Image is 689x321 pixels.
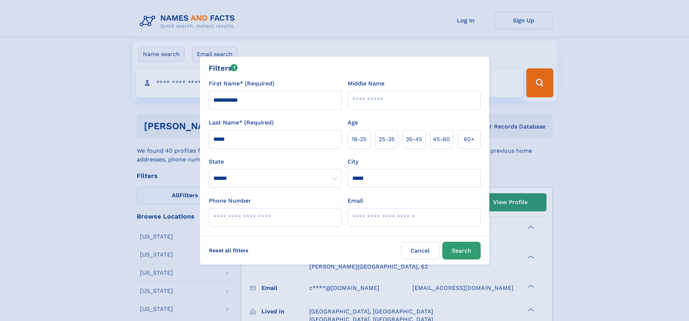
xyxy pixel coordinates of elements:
[401,242,439,259] label: Cancel
[348,79,384,88] label: Middle Name
[352,135,366,144] span: 18‑25
[209,63,238,73] div: Filters
[209,79,275,88] label: First Name* (Required)
[204,242,253,259] label: Reset all filters
[209,197,251,205] label: Phone Number
[348,197,363,205] label: Email
[348,118,358,127] label: Age
[406,135,422,144] span: 35‑45
[433,135,450,144] span: 45‑60
[209,118,274,127] label: Last Name* (Required)
[379,135,395,144] span: 25‑35
[464,135,475,144] span: 60+
[442,242,481,259] button: Search
[209,157,342,166] label: State
[348,157,358,166] label: City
